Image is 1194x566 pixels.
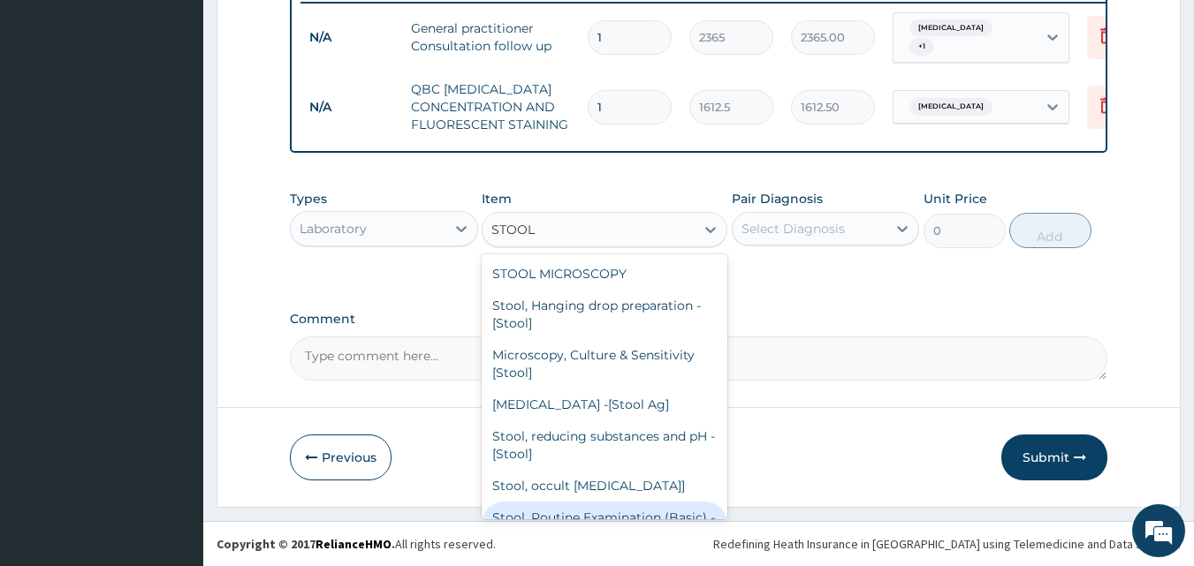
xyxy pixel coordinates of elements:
div: STOOL MICROSCOPY [482,258,727,290]
label: Item [482,190,512,208]
span: [MEDICAL_DATA] [909,98,992,116]
a: RelianceHMO [316,536,392,552]
div: Laboratory [300,220,367,238]
span: [MEDICAL_DATA] [909,19,992,37]
img: d_794563401_company_1708531726252_794563401 [33,88,72,132]
td: QBC [MEDICAL_DATA] CONCENTRATION AND FLUORESCENT STAINING [402,72,579,142]
span: We're online! [103,170,244,349]
strong: Copyright © 2017 . [217,536,395,552]
label: Types [290,192,327,207]
span: + 1 [909,38,934,56]
div: [MEDICAL_DATA] -[Stool Ag] [482,389,727,420]
td: N/A [300,21,402,54]
footer: All rights reserved. [203,521,1194,566]
td: General practitioner Consultation follow up [402,11,579,64]
div: Chat with us now [92,99,297,122]
button: Add [1009,213,1091,248]
div: Stool, Routine Examination (Basic) - [Stool] [482,502,727,551]
div: Microscopy, Culture & Sensitivity [Stool] [482,339,727,389]
div: Stool, Hanging drop preparation - [Stool] [482,290,727,339]
div: Select Diagnosis [741,220,845,238]
label: Pair Diagnosis [732,190,823,208]
div: Stool, occult [MEDICAL_DATA]] [482,470,727,502]
td: N/A [300,91,402,124]
button: Submit [1001,434,1107,480]
div: Stool, reducing substances and pH - [Stool] [482,420,727,470]
button: Previous [290,434,392,480]
div: Minimize live chat window [290,9,332,51]
label: Comment [290,312,1108,327]
div: Redefining Heath Insurance in [GEOGRAPHIC_DATA] using Telemedicine and Data Science! [713,535,1181,553]
label: Unit Price [924,190,987,208]
textarea: Type your message and hit 'Enter' [9,378,337,440]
